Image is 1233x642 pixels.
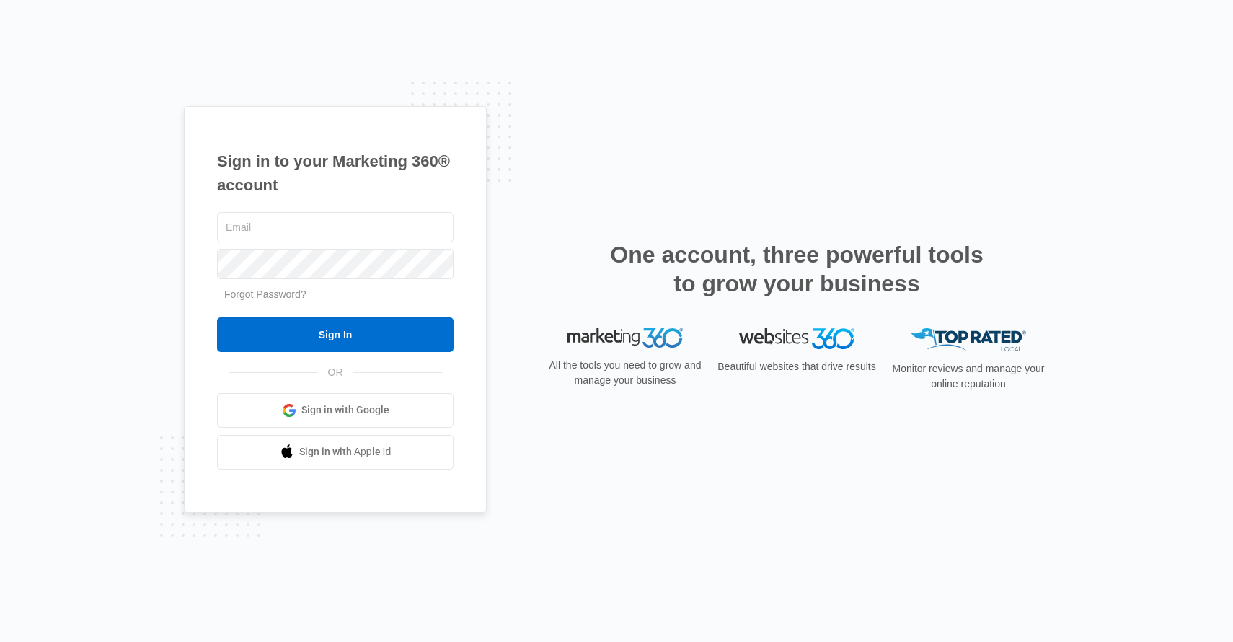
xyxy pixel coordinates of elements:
h2: One account, three powerful tools to grow your business [606,240,988,298]
input: Email [217,212,454,242]
span: Sign in with Google [301,403,389,418]
input: Sign In [217,317,454,352]
img: Marketing 360 [567,328,683,348]
p: Beautiful websites that drive results [716,359,878,374]
img: Websites 360 [739,328,854,349]
img: Top Rated Local [911,328,1026,352]
span: OR [318,365,353,380]
span: Sign in with Apple Id [299,444,392,459]
p: Monitor reviews and manage your online reputation [888,361,1049,392]
a: Forgot Password? [224,289,306,300]
a: Sign in with Apple Id [217,435,454,470]
h1: Sign in to your Marketing 360® account [217,149,454,197]
p: All the tools you need to grow and manage your business [544,358,706,388]
a: Sign in with Google [217,393,454,428]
